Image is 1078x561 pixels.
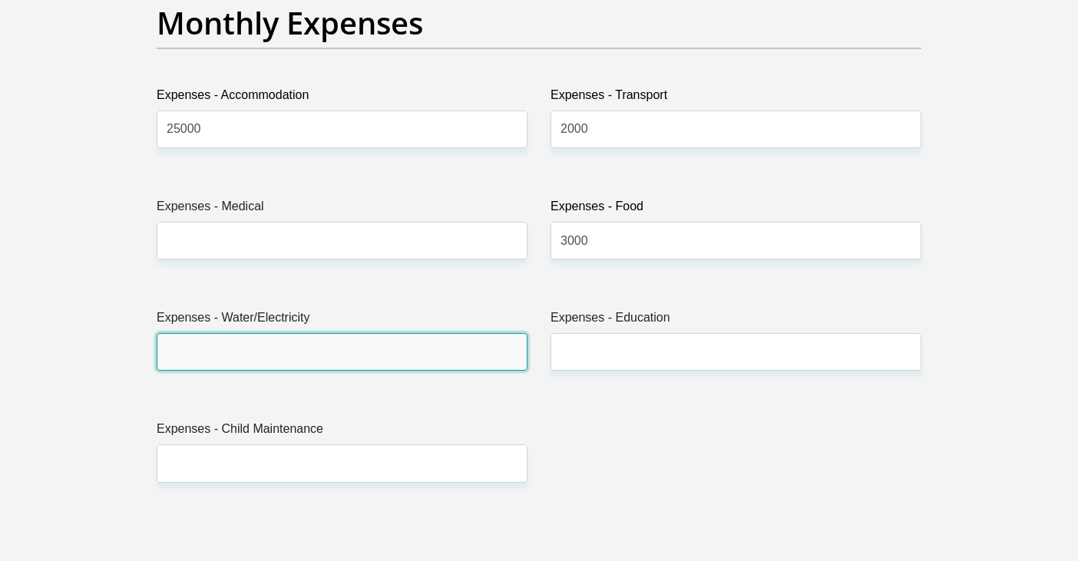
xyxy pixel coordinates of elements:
input: Expenses - Child Maintenance [157,444,527,482]
label: Expenses - Transport [551,86,921,111]
input: Expenses - Accommodation [157,111,527,148]
input: Expenses - Water/Electricity [157,333,527,371]
input: Expenses - Transport [551,111,921,148]
input: Expenses - Food [551,222,921,259]
label: Expenses - Accommodation [157,86,527,111]
label: Expenses - Food [551,197,921,222]
input: Expenses - Medical [157,222,527,259]
label: Expenses - Child Maintenance [157,420,527,444]
label: Expenses - Medical [157,197,527,222]
h2: Monthly Expenses [157,5,921,41]
label: Expenses - Education [551,309,921,333]
input: Expenses - Education [551,333,921,371]
label: Expenses - Water/Electricity [157,309,527,333]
